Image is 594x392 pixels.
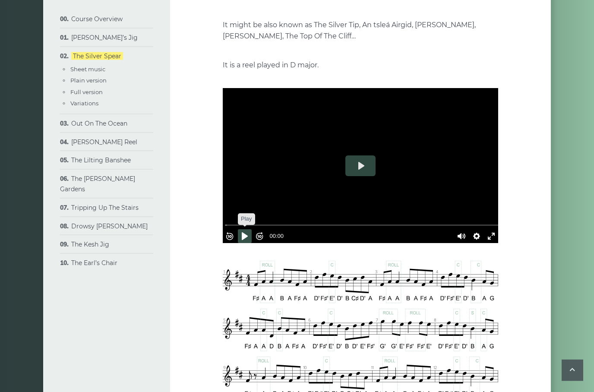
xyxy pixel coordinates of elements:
a: The Kesh Jig [71,240,109,248]
a: Sheet music [70,66,105,73]
p: It might be also known as The Silver Tip, An tsleá Airgid, [PERSON_NAME], [PERSON_NAME], The Top ... [223,20,498,42]
a: Drowsy [PERSON_NAME] [71,222,148,230]
a: The Lilting Banshee [71,156,131,164]
a: Out On The Ocean [71,120,127,127]
a: [PERSON_NAME] Reel [71,138,137,146]
p: It is a reel played in D major. [223,60,498,71]
a: The [PERSON_NAME] Gardens [60,175,135,193]
a: Tripping Up The Stairs [71,204,139,212]
a: Variations [70,100,98,107]
a: [PERSON_NAME]’s Jig [71,34,138,41]
a: The Earl’s Chair [71,259,117,267]
a: Full version [70,89,103,95]
a: The Silver Spear [71,52,123,60]
a: Plain version [70,77,107,84]
a: Course Overview [71,15,123,23]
